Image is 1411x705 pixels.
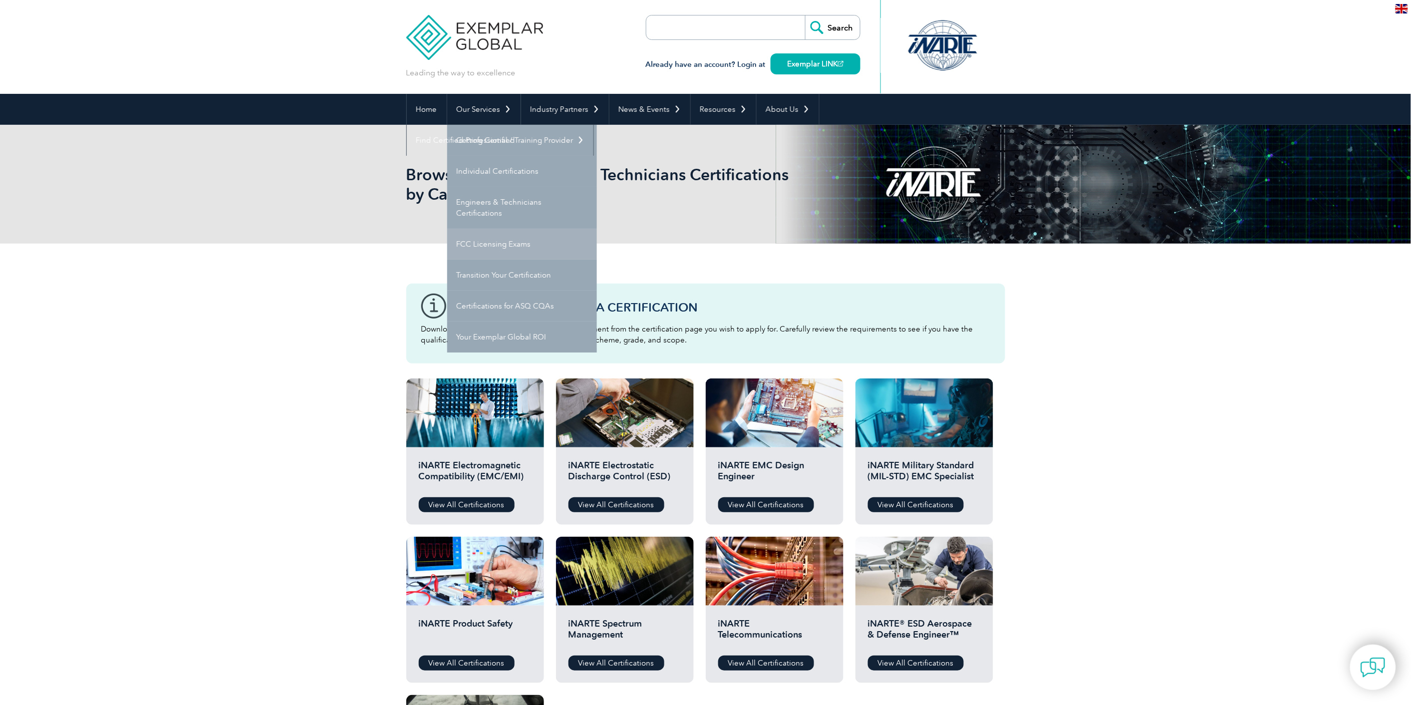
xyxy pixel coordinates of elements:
h2: iNARTE Product Safety [419,618,532,648]
a: View All Certifications [868,497,964,512]
a: View All Certifications [718,497,814,512]
a: View All Certifications [568,656,664,671]
a: Individual Certifications [447,156,597,187]
a: Certifications for ASQ CQAs [447,291,597,322]
a: FCC Licensing Exams [447,229,597,260]
h2: iNARTE EMC Design Engineer [718,460,831,490]
h2: iNARTE Telecommunications [718,618,831,648]
img: contact-chat.png [1361,655,1386,680]
a: View All Certifications [568,497,664,512]
a: View All Certifications [718,656,814,671]
h3: Already have an account? Login at [646,58,860,71]
h2: iNARTE Military Standard (MIL-STD) EMC Specialist [868,460,981,490]
a: News & Events [609,94,690,125]
a: Industry Partners [521,94,609,125]
a: View All Certifications [868,656,964,671]
p: Download the “Certification Requirements” document from the certification page you wish to apply ... [421,324,990,346]
h2: iNARTE® ESD Aerospace & Defense Engineer™ [868,618,981,648]
h2: iNARTE Spectrum Management [568,618,681,648]
a: View All Certifications [419,656,515,671]
a: Exemplar LINK [771,53,860,74]
a: View All Certifications [419,497,515,512]
h2: iNARTE Electrostatic Discharge Control (ESD) [568,460,681,490]
h2: iNARTE Electromagnetic Compatibility (EMC/EMI) [419,460,532,490]
img: en [1396,4,1408,13]
img: open_square.png [838,61,844,66]
a: Find Certified Professional / Training Provider [407,125,593,156]
a: Our Services [447,94,521,125]
a: Engineers & Technicians Certifications [447,187,597,229]
h1: Browse All Engineers and Technicians Certifications by Category [406,165,790,204]
h3: Before You Apply For a Certification [451,301,990,314]
p: Leading the way to excellence [406,67,516,78]
a: Your Exemplar Global ROI [447,322,597,352]
a: Home [407,94,447,125]
a: About Us [757,94,819,125]
input: Search [805,15,860,39]
a: Transition Your Certification [447,260,597,291]
a: Resources [691,94,756,125]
